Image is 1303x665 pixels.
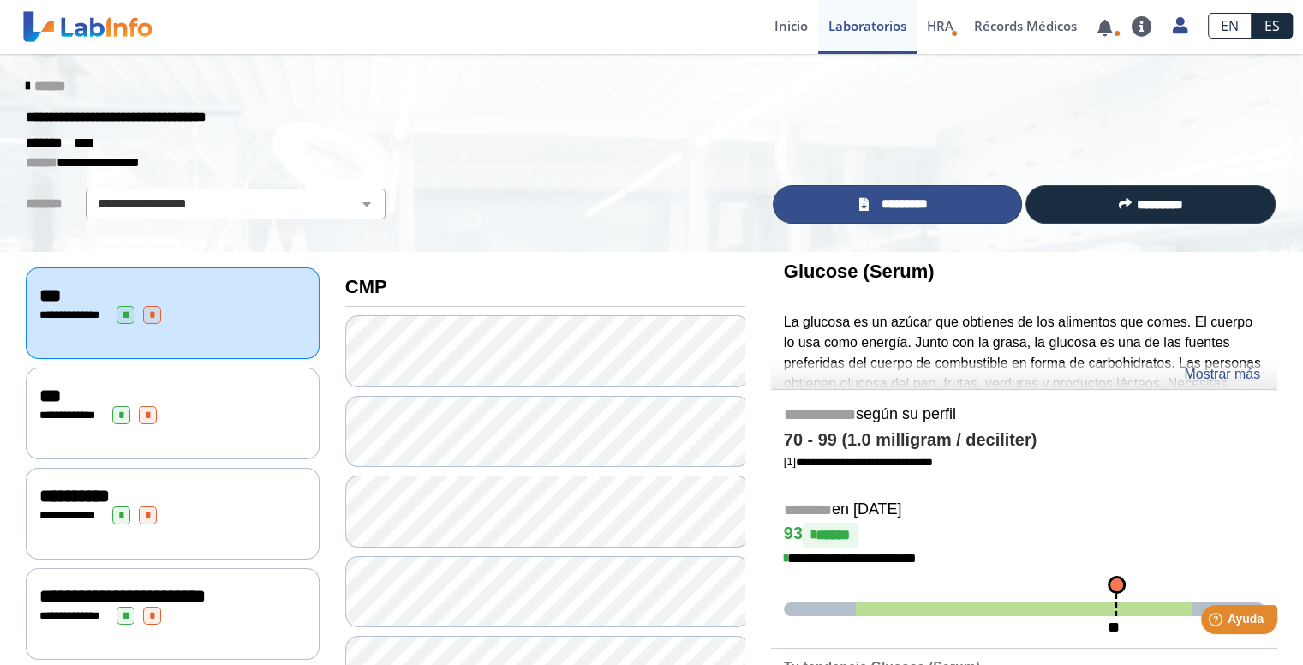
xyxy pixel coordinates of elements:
[784,312,1264,455] p: La glucosa es un azúcar que obtienes de los alimentos que comes. El cuerpo lo usa como energía. J...
[784,500,1264,520] h5: en [DATE]
[345,276,387,297] b: CMP
[1151,598,1284,646] iframe: Help widget launcher
[784,405,1264,425] h5: según su perfil
[927,17,953,34] span: HRA
[784,523,1264,548] h4: 93
[784,455,933,468] a: [1]
[1252,13,1293,39] a: ES
[784,261,935,282] b: Glucose (Serum)
[1184,364,1260,385] a: Mostrar más
[1208,13,1252,39] a: EN
[784,430,1264,451] h4: 70 - 99 (1.0 milligram / deciliter)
